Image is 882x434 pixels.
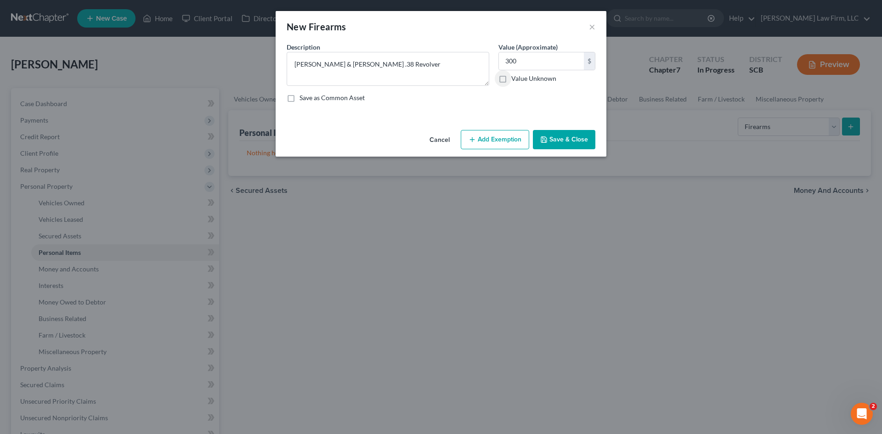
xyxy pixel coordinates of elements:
label: Value (Approximate) [498,42,558,52]
label: Save as Common Asset [300,93,365,102]
button: × [589,21,595,32]
iframe: Intercom live chat [851,403,873,425]
div: New Firearms [287,20,346,33]
span: 2 [870,403,877,410]
label: Value Unknown [511,74,556,83]
input: 0.00 [499,52,584,70]
button: Add Exemption [461,130,529,149]
button: Save & Close [533,130,595,149]
button: Cancel [422,131,457,149]
div: $ [584,52,595,70]
span: Description [287,43,320,51]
